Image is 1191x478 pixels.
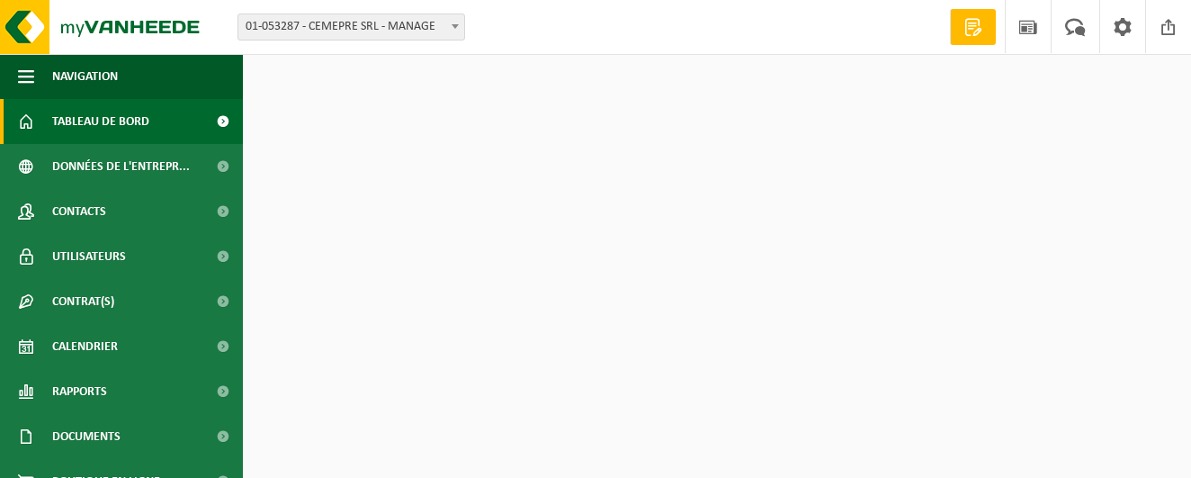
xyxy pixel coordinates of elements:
span: Utilisateurs [52,234,126,279]
span: Données de l'entrepr... [52,144,190,189]
span: Calendrier [52,324,118,369]
span: 01-053287 - CEMEPRE SRL - MANAGE [237,14,465,41]
span: Contacts [52,189,106,234]
span: Contrat(s) [52,279,114,324]
span: Documents [52,414,121,459]
span: 01-053287 - CEMEPRE SRL - MANAGE [238,14,464,40]
span: Navigation [52,54,118,99]
span: Tableau de bord [52,99,149,144]
span: Rapports [52,369,107,414]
